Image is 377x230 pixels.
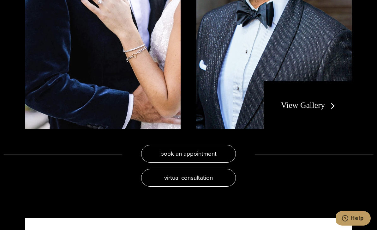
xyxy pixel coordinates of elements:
[164,173,213,182] span: virtual consultation
[160,149,217,158] span: book an appointment
[336,211,371,227] iframe: Opens a widget where you can chat to one of our agents
[281,101,338,110] a: View Gallery
[141,169,236,187] a: virtual consultation
[141,145,236,163] a: book an appointment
